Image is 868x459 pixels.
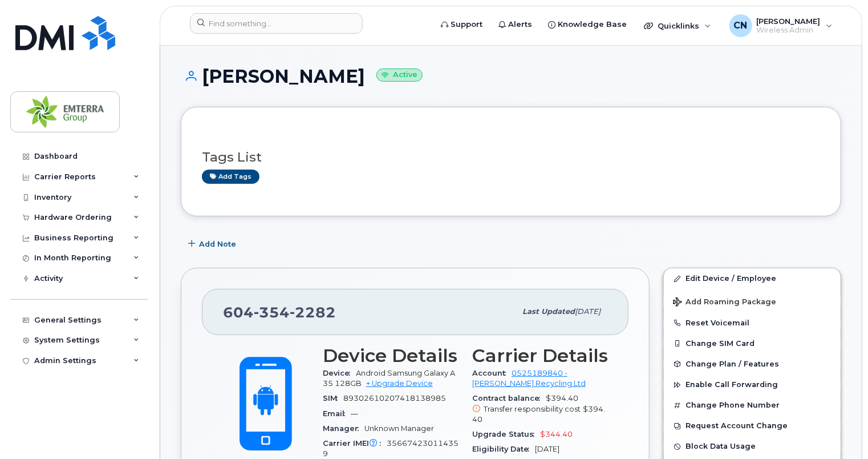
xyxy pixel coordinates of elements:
button: Reset Voicemail [664,313,841,333]
span: $394.40 [472,394,608,425]
span: Manager [323,424,364,433]
span: Contract balance [472,394,546,402]
button: Change Plan / Features [664,354,841,375]
button: Enable Call Forwarding [664,375,841,395]
h3: Carrier Details [472,345,608,366]
a: 0525189840 - [PERSON_NAME] Recycling Ltd [472,369,586,388]
span: [DATE] [535,445,559,453]
button: Add Note [181,233,246,254]
span: 356674230114359 [323,439,459,458]
span: Carrier IMEI [323,439,387,448]
button: Block Data Usage [664,436,841,457]
span: Android Samsung Galaxy A35 128GB [323,369,455,388]
small: Active [376,69,423,82]
span: Email [323,409,351,418]
a: + Upgrade Device [366,379,433,388]
h3: Tags List [202,150,820,164]
span: Device [323,369,356,377]
span: — [351,409,358,418]
h1: [PERSON_NAME] [181,66,841,86]
span: SIM [323,394,343,402]
span: Change Plan / Features [686,360,779,368]
a: Add tags [202,170,259,184]
span: Enable Call Forwarding [686,381,778,389]
span: 2282 [290,304,336,321]
span: Last updated [522,307,575,316]
a: Edit Device / Employee [664,268,841,289]
span: Transfer responsibility cost [484,405,581,413]
span: Upgrade Status [472,430,540,438]
span: 604 [223,304,336,321]
span: Add Roaming Package [673,297,776,308]
h3: Device Details [323,345,459,366]
span: 89302610207418138985 [343,394,446,402]
span: $344.40 [540,430,573,438]
button: Change SIM Card [664,333,841,354]
span: Account [472,369,512,377]
span: $394.40 [472,405,605,424]
button: Change Phone Number [664,395,841,416]
span: Add Note [199,239,236,249]
span: Unknown Manager [364,424,434,433]
span: 354 [254,304,290,321]
span: Eligibility Date [472,445,535,453]
button: Add Roaming Package [664,289,841,313]
span: [DATE] [575,307,601,316]
button: Request Account Change [664,416,841,436]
